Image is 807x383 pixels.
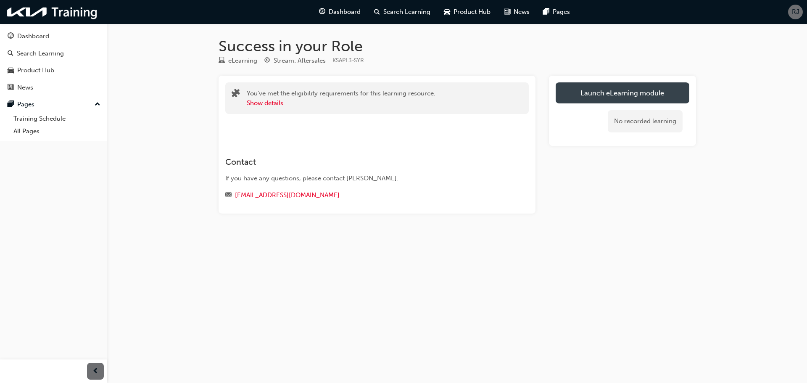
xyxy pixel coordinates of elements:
span: news-icon [504,7,510,17]
div: No recorded learning [608,110,683,132]
span: puzzle-icon [232,90,240,99]
span: car-icon [444,7,450,17]
button: RJ [788,5,803,19]
span: target-icon [264,57,270,65]
span: Search Learning [383,7,430,17]
div: You've met the eligibility requirements for this learning resource. [247,89,435,108]
div: Product Hub [17,66,54,75]
h1: Success in your Role [219,37,696,55]
div: Email [225,190,498,201]
a: Training Schedule [10,112,104,125]
a: search-iconSearch Learning [367,3,437,21]
a: All Pages [10,125,104,138]
span: up-icon [95,99,100,110]
button: Pages [3,97,104,112]
span: Dashboard [329,7,361,17]
a: car-iconProduct Hub [437,3,497,21]
span: learningResourceType_ELEARNING-icon [219,57,225,65]
div: Stream [264,55,326,66]
span: search-icon [8,50,13,58]
a: [EMAIL_ADDRESS][DOMAIN_NAME] [235,191,340,199]
span: pages-icon [543,7,549,17]
span: Learning resource code [332,57,364,64]
button: DashboardSearch LearningProduct HubNews [3,27,104,97]
div: eLearning [228,56,257,66]
span: car-icon [8,67,14,74]
a: guage-iconDashboard [312,3,367,21]
span: News [514,7,530,17]
span: pages-icon [8,101,14,108]
span: prev-icon [92,366,99,377]
div: News [17,83,33,92]
a: Launch eLearning module [556,82,689,103]
div: Search Learning [17,49,64,58]
span: email-icon [225,192,232,199]
div: Pages [17,100,34,109]
button: Show details [247,98,283,108]
a: news-iconNews [497,3,536,21]
span: Pages [553,7,570,17]
span: Product Hub [454,7,491,17]
div: Type [219,55,257,66]
span: RJ [792,7,799,17]
span: guage-icon [8,33,14,40]
div: If you have any questions, please contact [PERSON_NAME]. [225,174,498,183]
h3: Contact [225,157,498,167]
span: news-icon [8,84,14,92]
a: News [3,80,104,95]
div: Dashboard [17,32,49,41]
span: guage-icon [319,7,325,17]
a: pages-iconPages [536,3,577,21]
span: search-icon [374,7,380,17]
div: Stream: Aftersales [274,56,326,66]
img: kia-training [4,3,101,21]
a: Product Hub [3,63,104,78]
a: Search Learning [3,46,104,61]
a: Dashboard [3,29,104,44]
